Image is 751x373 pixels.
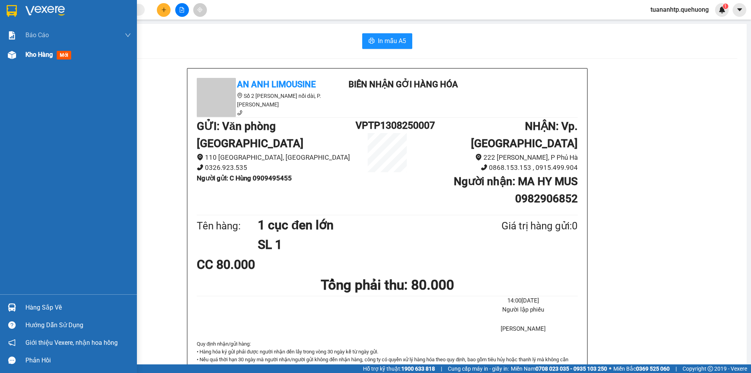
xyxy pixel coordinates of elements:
span: caret-down [736,6,743,13]
h1: Tổng phải thu: 80.000 [197,274,578,296]
li: 14:00[DATE] [469,296,578,306]
b: NHẬN : Vp. [GEOGRAPHIC_DATA] [471,120,578,150]
img: icon-new-feature [719,6,726,13]
div: Hướng dẫn sử dụng [25,319,131,331]
span: phone [481,164,487,171]
b: Người nhận : MA HY MUS 0982906852 [454,175,578,205]
span: phone [197,164,203,171]
span: environment [475,154,482,160]
div: Phản hồi [25,355,131,366]
button: aim [193,3,207,17]
li: 0868.153.153 , 0915.499.904 [419,162,578,173]
span: ⚪️ [609,367,611,370]
span: Báo cáo [25,30,49,40]
b: Người gửi : C Hùng 0909495455 [197,174,292,182]
span: tuananhtp.quehuong [644,5,715,14]
button: file-add [175,3,189,17]
span: file-add [179,7,185,13]
span: message [8,357,16,364]
b: Biên nhận gởi hàng hóa [349,79,458,89]
span: Hỗ trợ kỹ thuật: [363,364,435,373]
img: warehouse-icon [8,303,16,312]
span: question-circle [8,321,16,329]
img: logo-vxr [7,5,17,17]
h1: 1 cục đen lớn [258,215,464,235]
li: 222 [PERSON_NAME], P Phủ Hà [419,152,578,163]
span: | [676,364,677,373]
button: plus [157,3,171,17]
span: down [125,32,131,38]
b: An Anh Limousine [237,79,316,89]
h1: VPTP1308250007 [356,118,419,133]
span: | [441,364,442,373]
span: 1 [724,4,727,9]
span: notification [8,339,16,346]
span: Giới thiệu Vexere, nhận hoa hồng [25,338,118,348]
img: solution-icon [8,31,16,40]
div: Giá trị hàng gửi: 0 [464,218,578,234]
div: Tên hàng: [197,218,258,234]
li: 0326.923.535 [197,162,356,173]
span: In mẫu A5 [378,36,406,46]
li: [PERSON_NAME] [469,324,578,334]
span: mới [57,51,71,59]
div: CC 80.000 [197,255,322,274]
span: environment [237,93,243,98]
div: Hàng sắp về [25,302,131,314]
span: phone [237,110,243,115]
li: Số 2 [PERSON_NAME] nối dài, P. [PERSON_NAME] [197,92,338,109]
li: 110 [GEOGRAPHIC_DATA], [GEOGRAPHIC_DATA] [197,152,356,163]
span: Miền Bắc [613,364,670,373]
b: GỬI : Văn phòng [GEOGRAPHIC_DATA] [197,120,304,150]
span: plus [161,7,167,13]
li: Người lập phiếu [469,305,578,315]
span: printer [368,38,375,45]
strong: 0369 525 060 [636,366,670,372]
b: Biên nhận gởi hàng hóa [50,11,75,75]
p: • Nếu quá thời hạn 30 ngày mà người nhận/người gửi không đến nhận hàng, công ty có quyền xử lý hà... [197,356,578,372]
strong: 1900 633 818 [401,366,435,372]
strong: 0708 023 035 - 0935 103 250 [535,366,607,372]
button: printerIn mẫu A5 [362,33,412,49]
button: caret-down [733,3,746,17]
b: An Anh Limousine [10,50,43,87]
sup: 1 [723,4,728,9]
span: aim [197,7,203,13]
span: environment [197,154,203,160]
span: Miền Nam [511,364,607,373]
p: • Hàng hóa ký gửi phải được người nhận đến lấy trong vòng 30 ngày kể từ ngày gửi. [197,348,578,356]
span: Kho hàng [25,51,53,58]
span: copyright [708,366,713,371]
span: Cung cấp máy in - giấy in: [448,364,509,373]
h1: SL 1 [258,235,464,254]
img: warehouse-icon [8,51,16,59]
